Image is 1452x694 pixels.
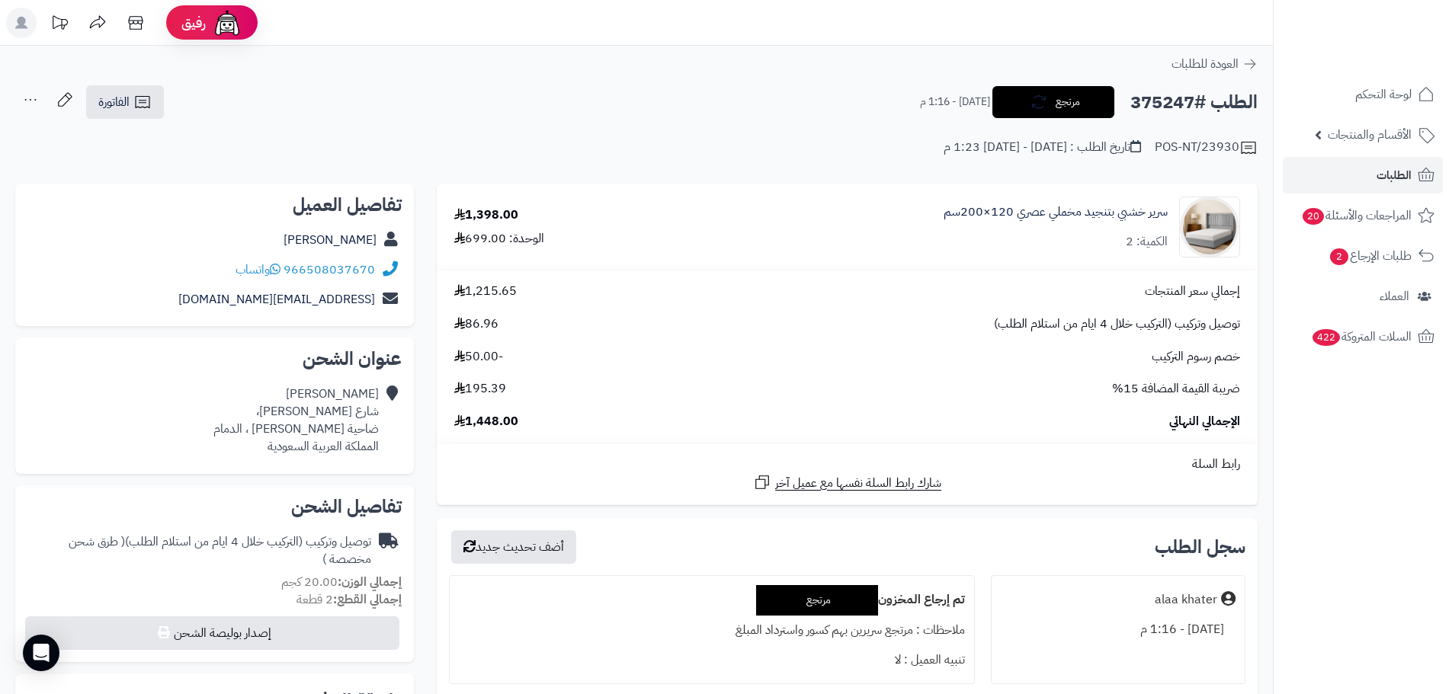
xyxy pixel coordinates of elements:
span: 20 [1303,208,1324,225]
span: 195.39 [454,380,506,398]
span: 422 [1313,329,1340,346]
small: [DATE] - 1:16 م [920,94,990,110]
span: لوحة التحكم [1355,84,1412,105]
button: مرتجع [992,86,1114,118]
strong: إجمالي الوزن: [338,573,402,591]
div: Open Intercom Messenger [23,635,59,671]
div: alaa khater [1155,591,1217,609]
small: 2 قطعة [296,590,402,609]
span: طلبات الإرجاع [1329,245,1412,267]
a: [EMAIL_ADDRESS][DOMAIN_NAME] [178,290,375,309]
span: 86.96 [454,315,498,333]
span: ضريبة القيمة المضافة 15% [1112,380,1240,398]
div: [DATE] - 1:16 م [1001,615,1236,644]
h3: سجل الطلب [1155,538,1245,556]
button: أضف تحديث جديد [451,530,576,564]
div: توصيل وتركيب (التركيب خلال 4 ايام من استلام الطلب) [27,533,371,568]
a: المراجعات والأسئلة20 [1283,197,1443,234]
a: شارك رابط السلة نفسها مع عميل آخر [753,473,941,492]
span: الفاتورة [98,93,130,111]
div: تنبيه العميل : لا [459,645,964,675]
h2: عنوان الشحن [27,350,402,368]
span: الأقسام والمنتجات [1328,124,1412,146]
div: POS-NT/23930 [1155,139,1258,157]
a: العملاء [1283,278,1443,315]
div: رابط السلة [443,456,1252,473]
a: سرير خشبي بتنجيد مخملي عصري 120×200سم [944,203,1168,221]
img: logo-2.png [1348,43,1438,75]
a: لوحة التحكم [1283,76,1443,113]
span: العودة للطلبات [1172,55,1239,73]
a: السلات المتروكة422 [1283,318,1443,355]
a: الفاتورة [86,85,164,119]
a: واتساب [236,261,280,279]
span: المراجعات والأسئلة [1301,205,1412,226]
a: الطلبات [1283,157,1443,193]
img: ai-face.png [212,8,242,38]
strong: إجمالي القطع: [333,590,402,609]
span: 1,448.00 [454,413,518,430]
span: شارك رابط السلة نفسها مع عميل آخر [775,475,941,492]
span: السلات المتروكة [1311,326,1412,347]
span: 1,215.65 [454,283,517,300]
div: الوحدة: 699.00 [454,230,544,248]
span: توصيل وتركيب (التركيب خلال 4 ايام من استلام الطلب) [994,315,1240,333]
span: -50.00 [454,348,503,366]
a: العودة للطلبات [1172,55,1258,73]
div: مرتجع [756,585,878,616]
span: 2 [1330,248,1348,265]
button: إصدار بوليصة الشحن [25,616,399,650]
span: خصم رسوم التركيب [1152,348,1240,366]
a: [PERSON_NAME] [284,231,377,249]
span: ( طرق شحن مخصصة ) [69,532,371,568]
div: ملاحظات : مرتجع سريرين بهم كسور واسترداد المبلغ [459,616,964,645]
span: الطلبات [1377,165,1412,186]
a: تحديثات المنصة [40,8,79,42]
small: 20.00 كجم [281,573,402,591]
div: [PERSON_NAME] شارع [PERSON_NAME]، ضاحية [PERSON_NAME] ، الدمام المملكة العربية السعودية [213,385,379,455]
span: الإجمالي النهائي [1169,413,1240,430]
span: إجمالي سعر المنتجات [1145,283,1240,300]
div: 1,398.00 [454,206,518,224]
h2: تفاصيل الشحن [27,497,402,516]
img: 1756283397-1-90x90.jpg [1180,197,1239,257]
span: رفيق [181,14,206,32]
h2: تفاصيل العميل [27,196,402,214]
div: تاريخ الطلب : [DATE] - [DATE] 1:23 م [944,139,1141,156]
a: طلبات الإرجاع2 [1283,238,1443,274]
div: الكمية: 2 [1126,233,1168,251]
h2: الطلب #375247 [1130,87,1258,118]
b: تم إرجاع المخزون [878,590,965,609]
span: العملاء [1380,286,1409,307]
a: 966508037670 [284,261,375,279]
